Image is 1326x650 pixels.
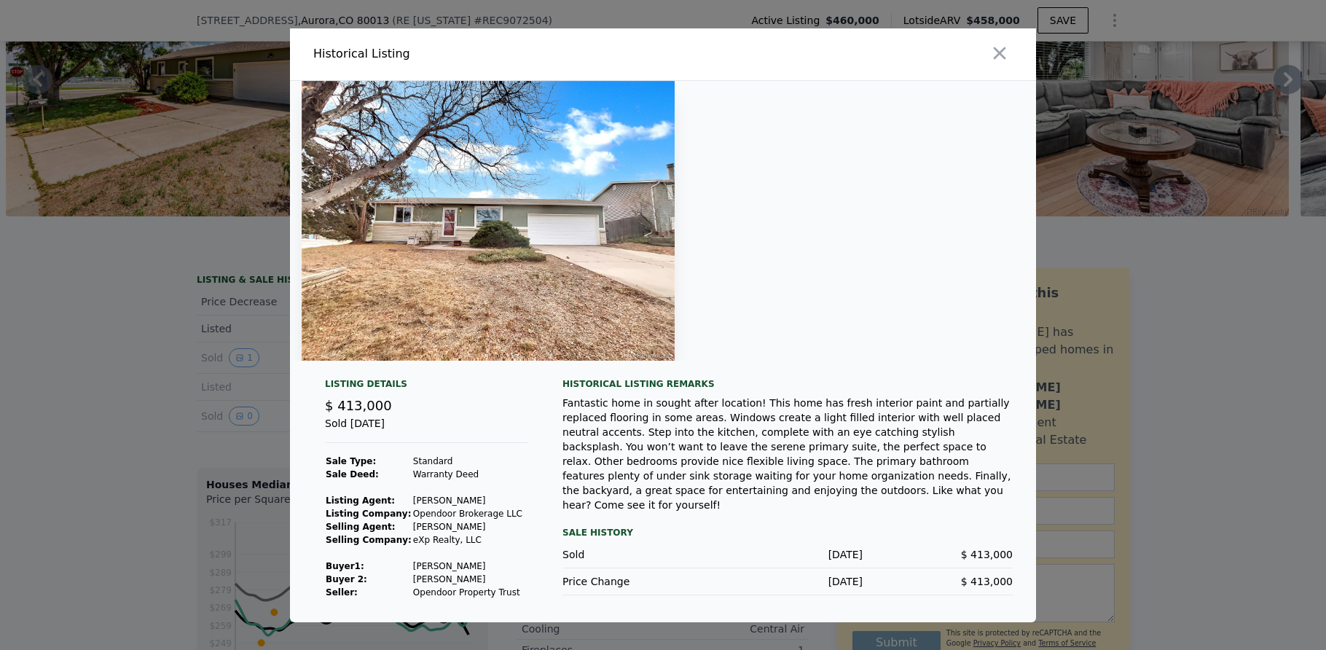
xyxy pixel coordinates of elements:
[562,524,1013,541] div: Sale History
[325,378,527,396] div: Listing Details
[326,456,376,466] strong: Sale Type:
[562,574,713,589] div: Price Change
[713,574,863,589] div: [DATE]
[302,81,675,361] img: Property Img
[326,574,367,584] strong: Buyer 2:
[412,520,523,533] td: [PERSON_NAME]
[562,547,713,562] div: Sold
[326,509,411,519] strong: Listing Company:
[412,586,523,599] td: Opendoor Property Trust
[412,560,523,573] td: [PERSON_NAME]
[412,468,523,481] td: Warranty Deed
[326,522,396,532] strong: Selling Agent:
[326,496,395,506] strong: Listing Agent:
[961,549,1013,560] span: $ 413,000
[412,533,523,547] td: eXp Realty, LLC
[326,587,358,598] strong: Seller :
[326,535,412,545] strong: Selling Company:
[325,398,392,413] span: $ 413,000
[325,416,527,443] div: Sold [DATE]
[412,573,523,586] td: [PERSON_NAME]
[326,469,379,479] strong: Sale Deed:
[412,455,523,468] td: Standard
[713,547,863,562] div: [DATE]
[412,507,523,520] td: Opendoor Brokerage LLC
[961,576,1013,587] span: $ 413,000
[562,396,1013,512] div: Fantastic home in sought after location! This home has fresh interior paint and partially replace...
[326,561,364,571] strong: Buyer 1 :
[313,45,657,63] div: Historical Listing
[562,378,1013,390] div: Historical Listing remarks
[412,494,523,507] td: [PERSON_NAME]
